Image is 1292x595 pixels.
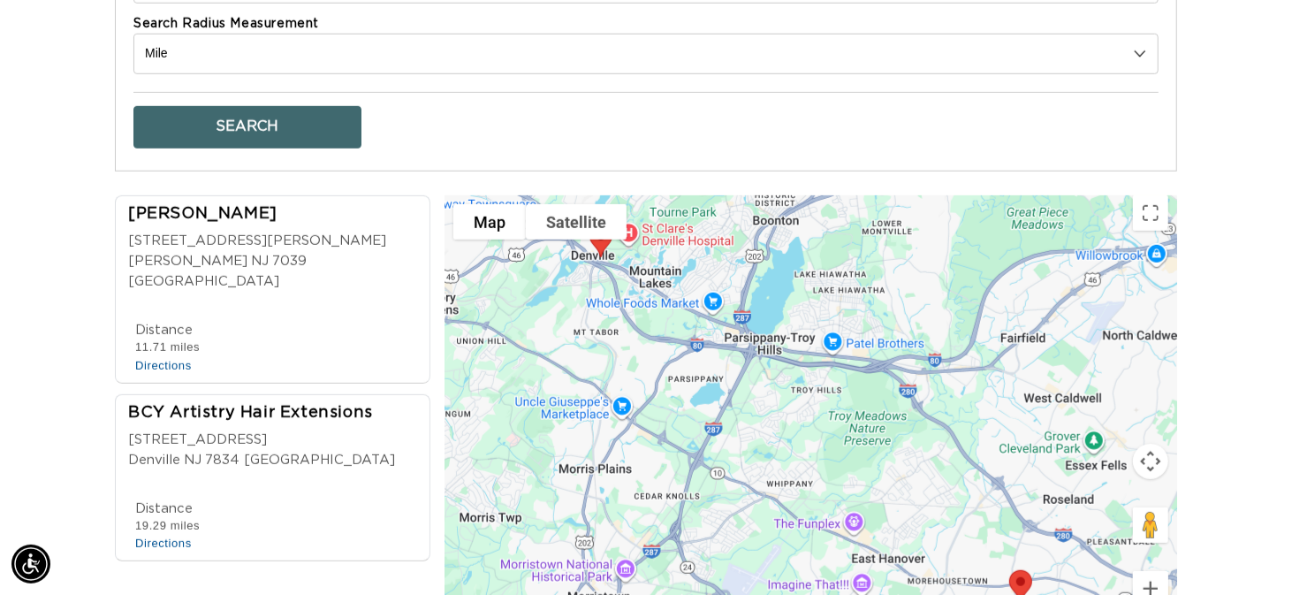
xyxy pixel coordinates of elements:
[272,252,307,272] span: 7039
[453,204,526,240] button: Show street map
[526,204,627,240] button: Show satellite imagery
[128,252,247,272] span: [PERSON_NAME]
[244,451,395,471] span: [GEOGRAPHIC_DATA]
[11,545,50,584] div: Accessibility Menu
[1133,195,1168,231] button: Toggle fullscreen view
[1204,510,1292,595] iframe: Chat Widget
[133,106,361,149] button: Search
[135,518,200,534] div: 19.29 miles
[184,451,201,471] span: NJ
[135,537,192,550] a: Directions
[135,324,193,337] span: Distance
[135,339,200,355] div: 11.71 miles
[128,272,279,293] span: [GEOGRAPHIC_DATA]
[128,234,386,248] span: [STREET_ADDRESS][PERSON_NAME]
[1133,507,1168,543] button: Drag Pegman onto the map to open Street View
[205,451,239,471] span: 7834
[128,203,428,227] div: [PERSON_NAME]
[133,16,1159,34] label: Search Radius Measurement
[128,433,267,446] span: [STREET_ADDRESS]
[251,252,269,272] span: NJ
[1133,444,1168,479] button: Map camera controls
[128,402,395,426] div: BCY Artistry Hair Extensions
[128,451,180,471] span: Denville
[135,359,192,372] a: Directions
[135,502,193,515] span: Distance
